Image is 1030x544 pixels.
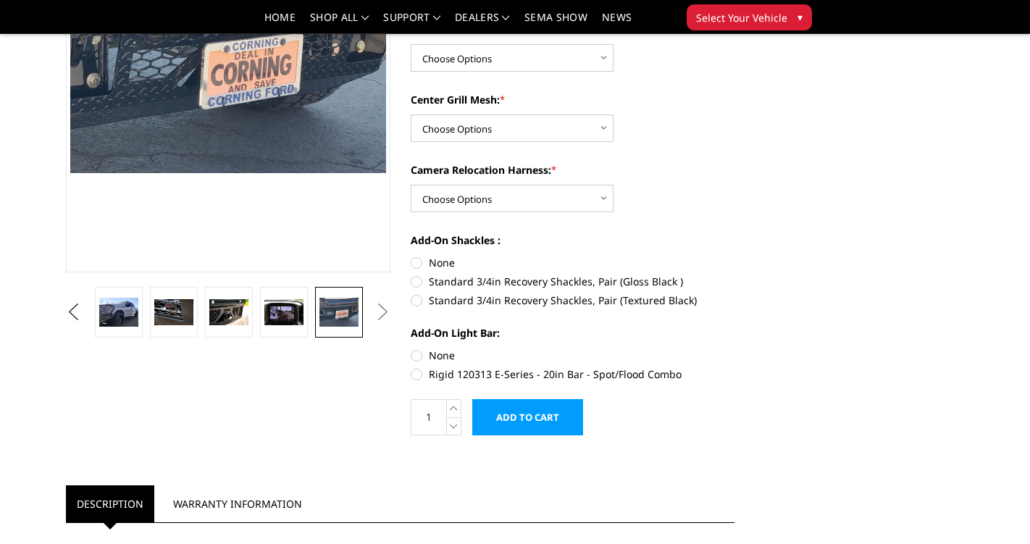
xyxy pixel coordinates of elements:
[472,399,583,435] input: Add to Cart
[411,325,735,340] label: Add-On Light Bar:
[411,293,735,308] label: Standard 3/4in Recovery Shackles, Pair (Textured Black)
[310,12,369,33] a: shop all
[62,301,84,323] button: Previous
[411,274,735,289] label: Standard 3/4in Recovery Shackles, Pair (Gloss Black )
[66,485,154,522] a: Description
[319,298,359,327] img: 2018-2020 Ford F150 - FT Series - Extreme Front Bumper
[602,12,632,33] a: News
[264,12,296,33] a: Home
[411,92,735,107] label: Center Grill Mesh:
[411,348,735,363] label: None
[411,367,735,382] label: Rigid 120313 E-Series - 20in Bar - Spot/Flood Combo
[455,12,510,33] a: Dealers
[797,9,803,25] span: ▾
[524,12,587,33] a: SEMA Show
[209,299,248,325] img: 2018-2020 Ford F150 - FT Series - Extreme Front Bumper
[154,299,193,325] img: 2018-2020 Ford F150 - FT Series - Extreme Front Bumper
[264,299,303,325] img: Clear View Camera: Relocate your front camera and keep the functionality completely.
[696,10,787,25] span: Select Your Vehicle
[411,233,735,248] label: Add-On Shackles :
[162,485,313,522] a: Warranty Information
[99,298,138,327] img: 2018-2020 Ford F150 - FT Series - Extreme Front Bumper
[383,12,440,33] a: Support
[411,162,735,177] label: Camera Relocation Harness:
[687,4,812,30] button: Select Your Vehicle
[372,301,393,323] button: Next
[411,255,735,270] label: None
